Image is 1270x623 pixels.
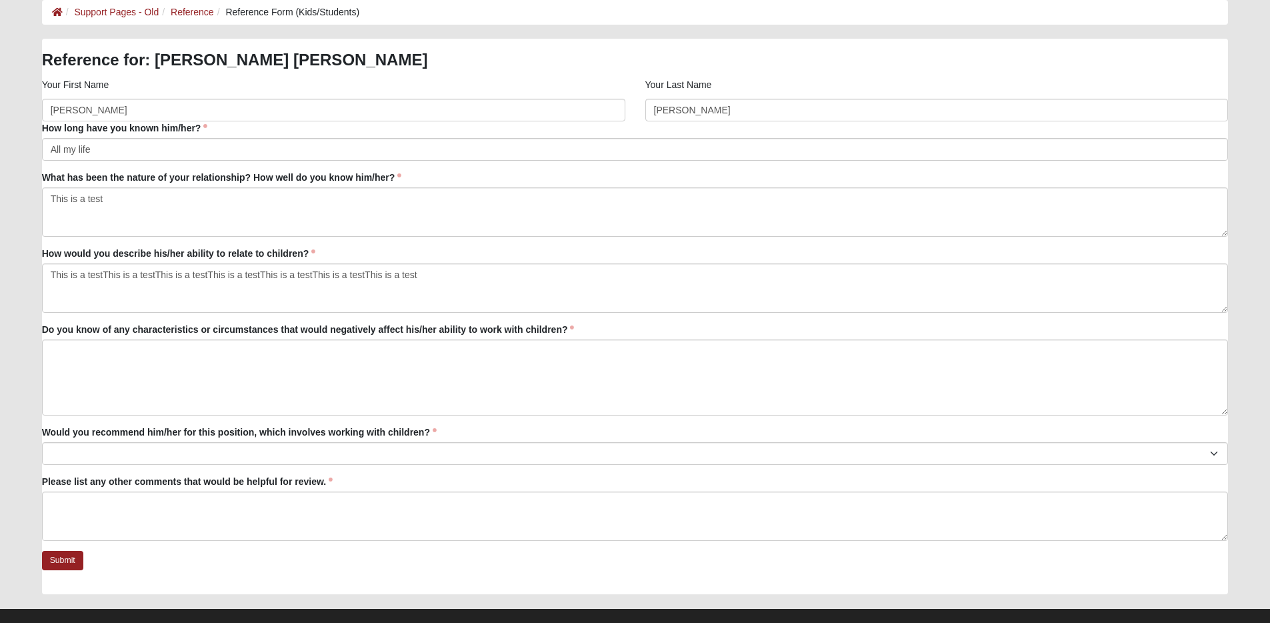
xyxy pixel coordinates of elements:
[42,51,1229,70] h3: Reference for: [PERSON_NAME] [PERSON_NAME]
[42,551,83,570] a: Submit
[42,475,333,488] label: Please list any other comments that would be helpful for review.
[42,426,437,439] label: Would you recommend him/her for this position, which involves working with children?
[645,78,1229,92] p: Your Last Name
[74,7,159,17] a: Support Pages - Old
[42,171,402,184] label: What has been the nature of your relationship? How well do you know him/her?
[42,121,208,135] label: How long have you known him/her?
[171,7,214,17] a: Reference
[42,323,575,336] label: Do you know of any characteristics or circumstances that would negatively affect his/her ability ...
[42,78,625,92] p: Your First Name
[214,5,360,19] li: Reference Form (Kids/Students)
[42,247,316,260] label: How would you describe his/her ability to relate to children?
